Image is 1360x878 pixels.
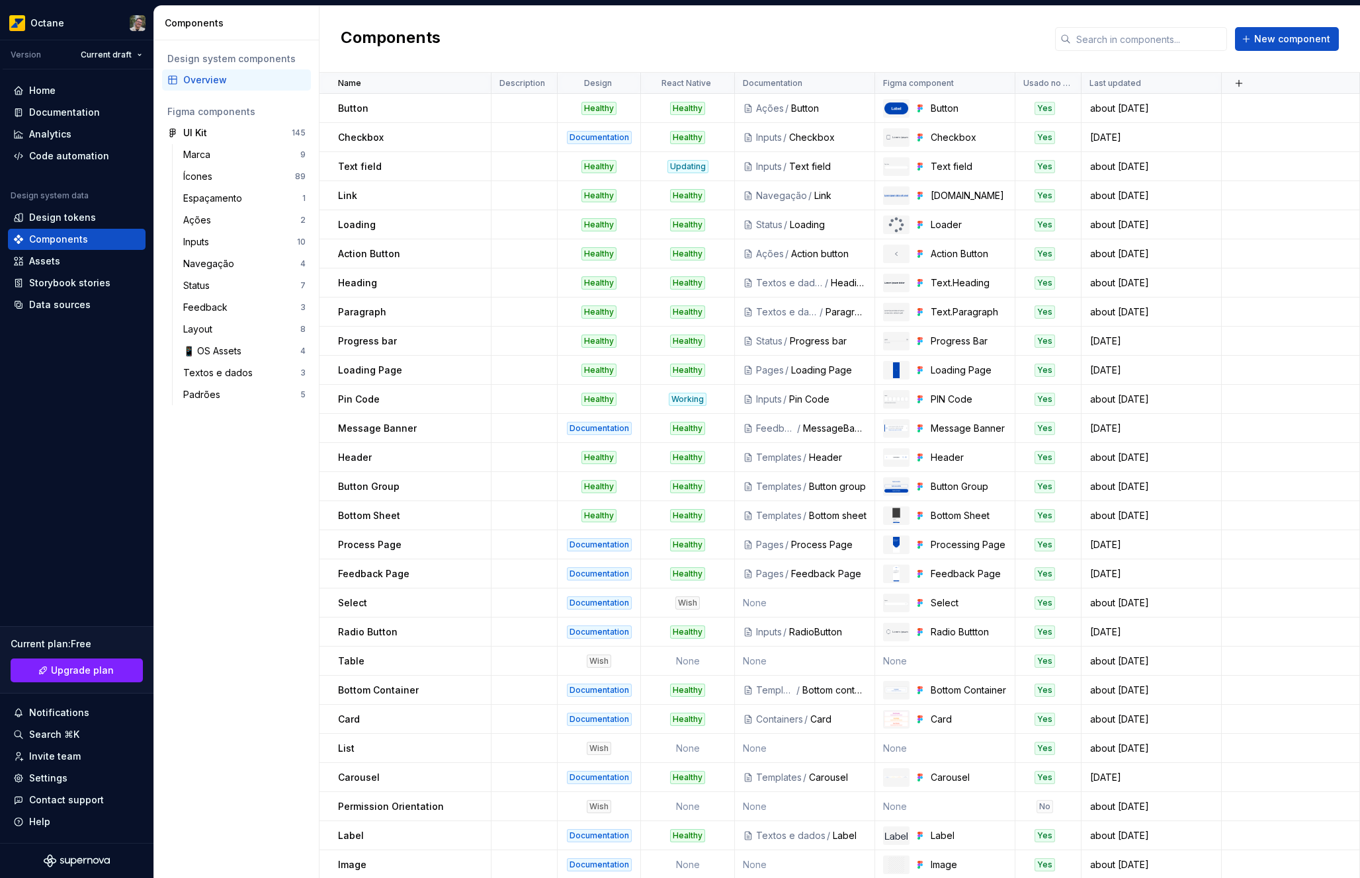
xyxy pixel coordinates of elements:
span: Upgrade plan [51,664,114,677]
div: / [818,305,826,319]
div: about [DATE] [1082,509,1220,522]
div: Loader [931,218,1007,231]
input: Search in components... [1071,27,1227,51]
div: / [802,480,809,493]
img: Image [888,857,904,873]
td: None [875,647,1015,676]
div: Components [165,17,314,30]
img: e8093afa-4b23-4413-bf51-00cde92dbd3f.png [9,15,25,31]
div: / [784,364,791,377]
div: Version [11,50,41,60]
div: Radio Buttton [931,625,1007,639]
div: Documentation [567,596,632,610]
div: Yes [1035,189,1055,202]
div: Design system components [167,52,306,65]
p: Process Page [338,538,402,551]
div: Healthy [581,451,616,464]
div: / [782,160,789,173]
div: 5 [300,389,306,400]
div: Healthy [581,189,616,202]
div: Healthy [581,218,616,231]
div: Loading Page [791,364,867,377]
div: about [DATE] [1082,305,1220,319]
img: Text.Heading [884,281,908,284]
div: Pages [756,567,784,580]
p: Bottom Container [338,684,419,697]
div: Loading Page [931,364,1007,377]
div: Marca [183,148,216,161]
p: Checkbox [338,131,384,144]
div: Working [669,393,706,406]
div: / [807,189,814,202]
img: Action Button [888,246,904,262]
a: Settings [8,768,146,789]
div: Healthy [670,131,705,144]
a: Navegação4 [178,253,311,274]
button: Current draft [75,46,148,64]
div: Healthy [670,247,705,260]
div: Code automation [29,149,109,163]
img: Bottom Container [884,686,908,694]
button: New component [1235,27,1339,51]
div: / [784,538,791,551]
div: Message Banner [931,422,1007,435]
div: about [DATE] [1082,102,1220,115]
div: Notifications [29,706,89,719]
div: Components [29,233,88,246]
div: Yes [1035,276,1055,290]
div: Healthy [581,160,616,173]
div: / [782,131,789,144]
div: about [DATE] [1082,655,1220,668]
div: Healthy [581,509,616,522]
div: Healthy [670,364,705,377]
div: Search ⌘K [29,728,79,741]
div: / [802,451,809,464]
button: Contact support [8,789,146,811]
div: Feedback [183,301,233,314]
img: Message Banner [884,424,908,432]
div: Updating [667,160,708,173]
div: Overview [183,73,306,87]
div: Yes [1035,422,1055,435]
p: Documentation [743,78,802,89]
div: about [DATE] [1082,451,1220,464]
div: Healthy [581,247,616,260]
div: Documentation [567,625,632,639]
div: Yes [1035,655,1055,668]
div: Analytics [29,128,71,141]
div: Current plan : Free [11,637,143,651]
div: Inputs [756,131,782,144]
button: OctaneTiago [3,9,151,37]
div: Yes [1035,567,1055,580]
p: Design [584,78,612,89]
div: Text.Heading [931,276,1007,290]
div: Ações [756,247,784,260]
p: Paragraph [338,305,386,319]
div: Yes [1035,393,1055,406]
img: Card [884,711,908,726]
div: Healthy [581,305,616,319]
div: / [824,276,831,290]
p: Loading Page [338,364,402,377]
div: Yes [1035,102,1055,115]
div: / [783,218,790,231]
svg: Supernova Logo [44,854,110,867]
div: Templates [756,451,802,464]
div: Templates [756,480,802,493]
div: Healthy [670,451,705,464]
div: Yes [1035,538,1055,551]
img: Loader [888,217,904,233]
div: Ações [756,102,784,115]
img: Tiago [130,15,146,31]
div: Ações [183,214,216,227]
a: Ações2 [178,210,311,231]
div: Healthy [581,102,616,115]
a: Invite team [8,746,146,767]
div: Yes [1035,364,1055,377]
div: Link [814,189,867,202]
div: 145 [292,128,306,138]
div: Documentation [567,538,632,551]
div: Ícones [183,170,218,183]
div: Header [931,451,1007,464]
div: Pages [756,364,784,377]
